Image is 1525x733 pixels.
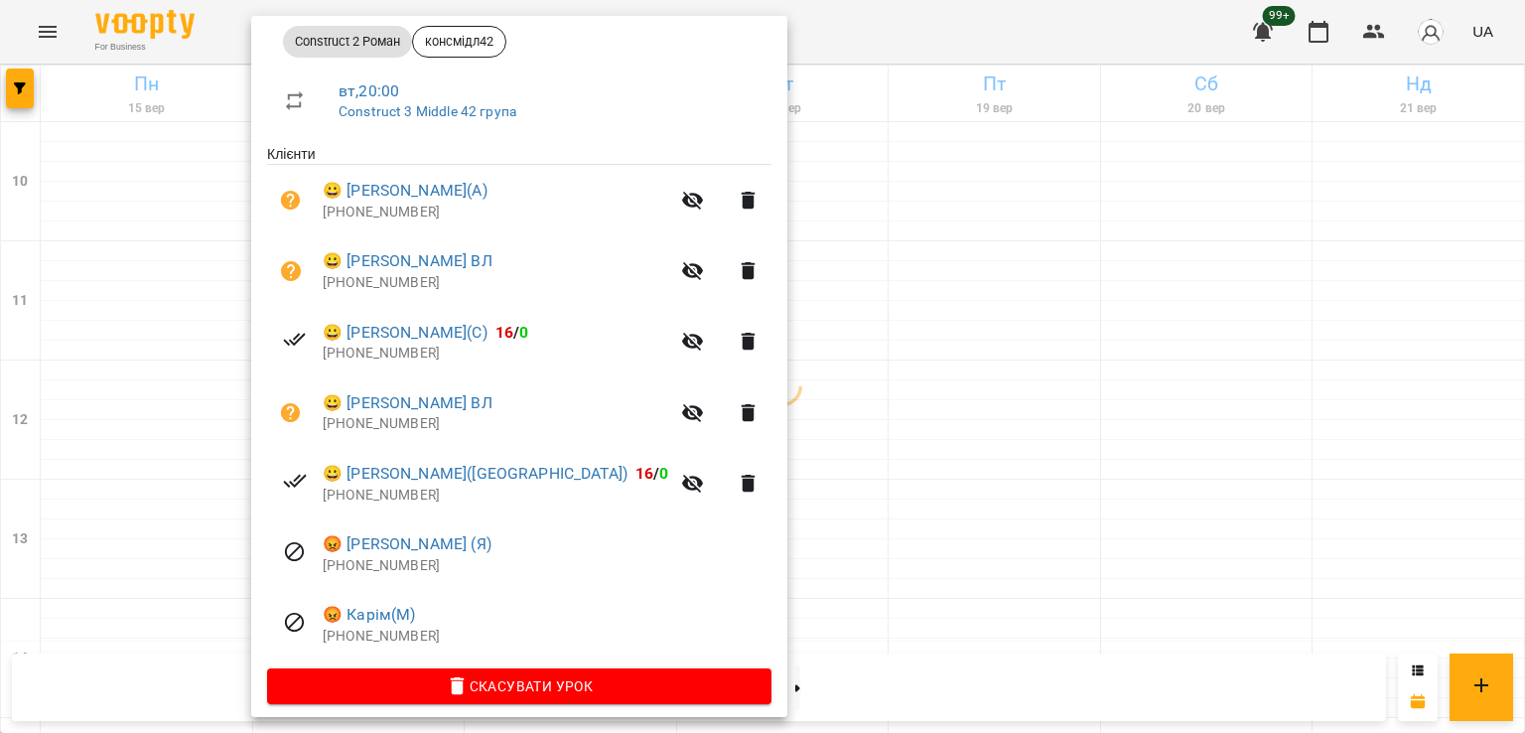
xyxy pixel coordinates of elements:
[323,273,669,293] p: [PHONE_NUMBER]
[283,674,756,698] span: Скасувати Урок
[495,323,529,342] b: /
[283,611,307,635] svg: Візит скасовано
[323,532,491,556] a: 😡 [PERSON_NAME] (Я)
[283,328,307,352] svg: Візит сплачено
[323,249,492,273] a: 😀 [PERSON_NAME] ВЛ
[495,323,513,342] span: 16
[267,668,771,704] button: Скасувати Урок
[323,627,771,647] p: [PHONE_NUMBER]
[267,247,315,295] button: Візит ще не сплачено. Додати оплату?
[323,556,771,576] p: [PHONE_NUMBER]
[635,464,669,483] b: /
[283,33,412,51] span: Construct 2 Роман
[412,26,506,58] div: консмідл42
[659,464,668,483] span: 0
[323,462,627,486] a: 😀 [PERSON_NAME]([GEOGRAPHIC_DATA])
[323,179,487,203] a: 😀 [PERSON_NAME](А)
[635,464,653,483] span: 16
[323,203,669,222] p: [PHONE_NUMBER]
[323,414,669,434] p: [PHONE_NUMBER]
[267,389,315,437] button: Візит ще не сплачено. Додати оплату?
[339,81,399,100] a: вт , 20:00
[323,603,416,627] a: 😡 Карім(М)
[323,486,669,506] p: [PHONE_NUMBER]
[267,144,771,668] ul: Клієнти
[323,391,492,415] a: 😀 [PERSON_NAME] ВЛ
[283,540,307,564] svg: Візит скасовано
[323,321,487,345] a: 😀 [PERSON_NAME](С)
[283,469,307,493] svg: Візит сплачено
[519,323,528,342] span: 0
[267,177,315,224] button: Візит ще не сплачено. Додати оплату?
[413,33,505,51] span: консмідл42
[339,103,516,119] a: Construct 3 Middle 42 група
[323,344,669,364] p: [PHONE_NUMBER]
